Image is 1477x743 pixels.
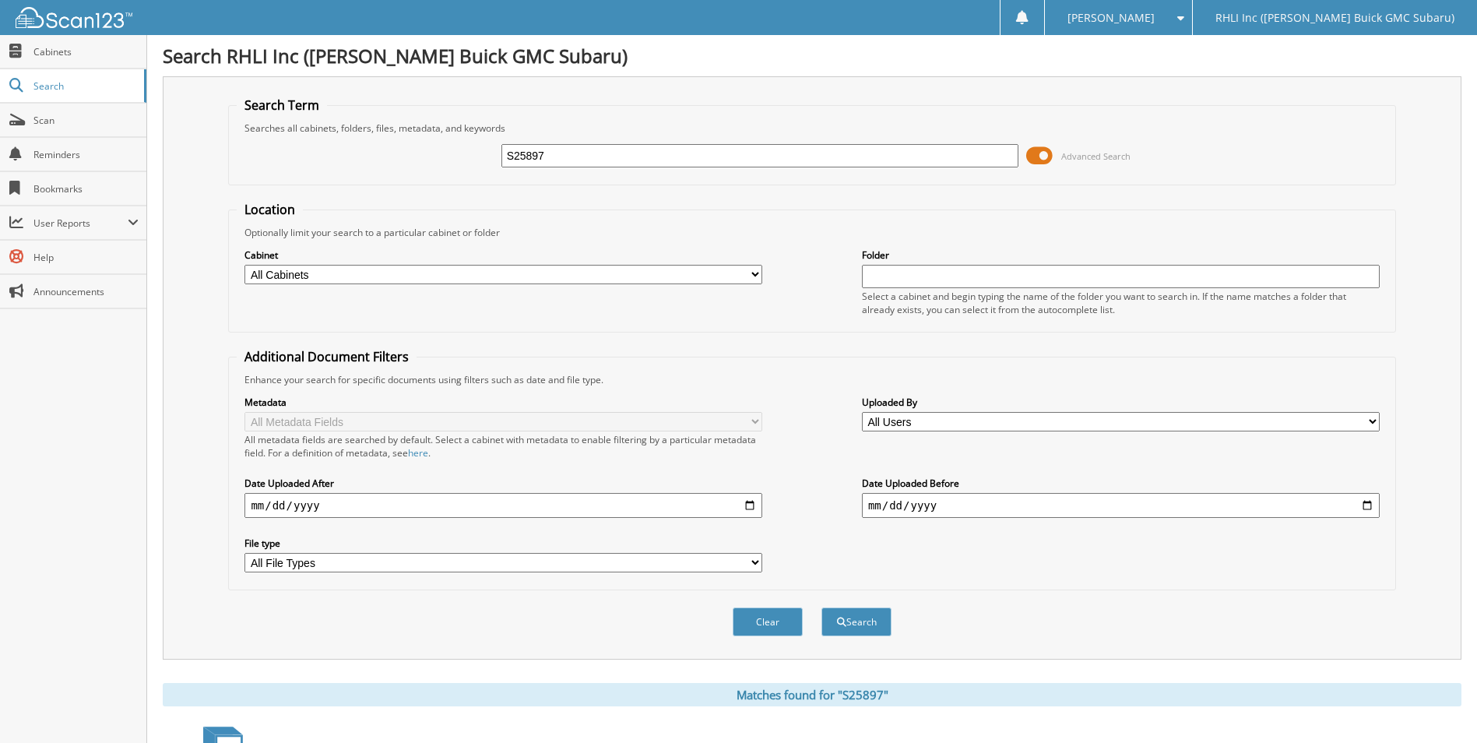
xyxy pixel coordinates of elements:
label: Metadata [244,396,762,409]
span: Cabinets [33,45,139,58]
legend: Search Term [237,97,327,114]
h1: Search RHLI Inc ([PERSON_NAME] Buick GMC Subaru) [163,43,1461,69]
input: end [862,493,1380,518]
label: Uploaded By [862,396,1380,409]
span: User Reports [33,217,128,230]
div: Matches found for "S25897" [163,683,1461,706]
label: Date Uploaded Before [862,477,1380,490]
span: Announcements [33,285,139,298]
span: Advanced Search [1061,150,1131,162]
button: Search [821,607,891,636]
legend: Location [237,201,303,218]
span: RHLI Inc ([PERSON_NAME] Buick GMC Subaru) [1215,13,1454,23]
input: start [244,493,762,518]
div: Optionally limit your search to a particular cabinet or folder [237,226,1387,239]
label: File type [244,537,762,550]
div: Searches all cabinets, folders, files, metadata, and keywords [237,121,1387,135]
img: scan123-logo-white.svg [16,7,132,28]
label: Folder [862,248,1380,262]
span: Help [33,251,139,264]
span: Reminders [33,148,139,161]
div: All metadata fields are searched by default. Select a cabinet with metadata to enable filtering b... [244,433,762,460]
div: Select a cabinet and begin typing the name of the folder you want to search in. If the name match... [862,290,1380,316]
label: Cabinet [244,248,762,262]
span: Bookmarks [33,182,139,195]
span: [PERSON_NAME] [1067,13,1155,23]
a: here [408,446,428,460]
label: Date Uploaded After [244,477,762,490]
legend: Additional Document Filters [237,348,417,365]
span: Scan [33,114,139,127]
div: Enhance your search for specific documents using filters such as date and file type. [237,373,1387,386]
span: Search [33,79,136,93]
button: Clear [733,607,803,636]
